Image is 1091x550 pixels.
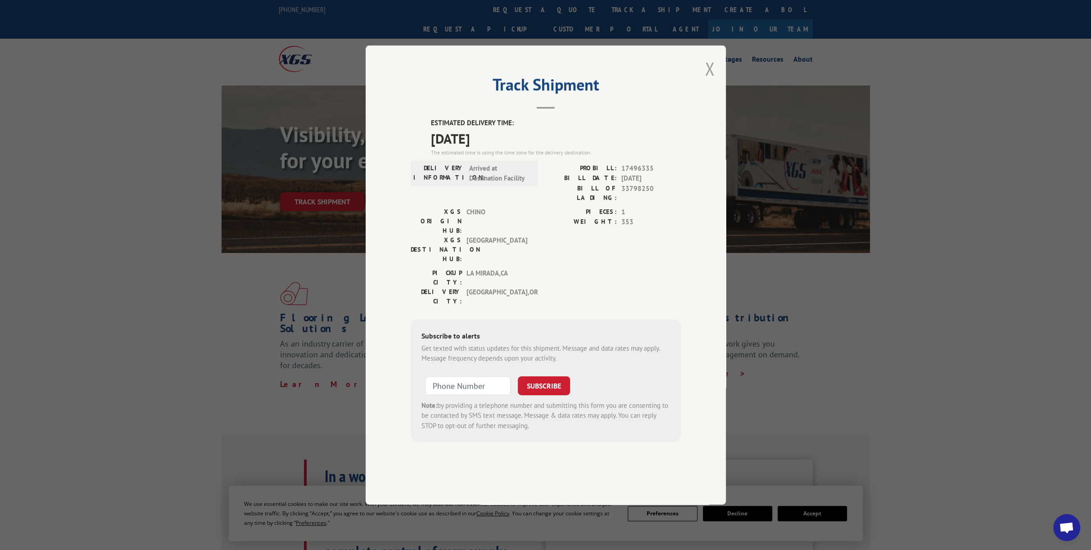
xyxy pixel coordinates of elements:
[518,376,570,395] button: SUBSCRIBE
[425,376,511,395] input: Phone Number
[466,287,527,306] span: [GEOGRAPHIC_DATA] , OR
[411,78,681,95] h2: Track Shipment
[431,149,681,157] div: The estimated time is using the time zone for the delivery destination.
[546,173,617,184] label: BILL DATE:
[421,343,670,364] div: Get texted with status updates for this shipment. Message and data rates may apply. Message frequ...
[413,163,464,184] label: DELIVERY INFORMATION:
[411,287,462,306] label: DELIVERY CITY:
[546,184,617,203] label: BILL OF LADING:
[411,207,462,235] label: XGS ORIGIN HUB:
[621,173,681,184] span: [DATE]
[621,163,681,174] span: 17496335
[621,184,681,203] span: 33798250
[421,401,437,410] strong: Note:
[1053,514,1080,541] div: Open chat
[546,163,617,174] label: PROBILL:
[546,207,617,217] label: PIECES:
[411,235,462,264] label: XGS DESTINATION HUB:
[431,118,681,128] label: ESTIMATED DELIVERY TIME:
[705,57,715,81] button: Close modal
[421,401,670,431] div: by providing a telephone number and submitting this form you are consenting to be contacted by SM...
[546,217,617,227] label: WEIGHT:
[466,235,527,264] span: [GEOGRAPHIC_DATA]
[621,217,681,227] span: 353
[421,330,670,343] div: Subscribe to alerts
[411,268,462,287] label: PICKUP CITY:
[469,163,530,184] span: Arrived at Destination Facility
[466,207,527,235] span: CHINO
[431,128,681,149] span: [DATE]
[466,268,527,287] span: LA MIRADA , CA
[621,207,681,217] span: 1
